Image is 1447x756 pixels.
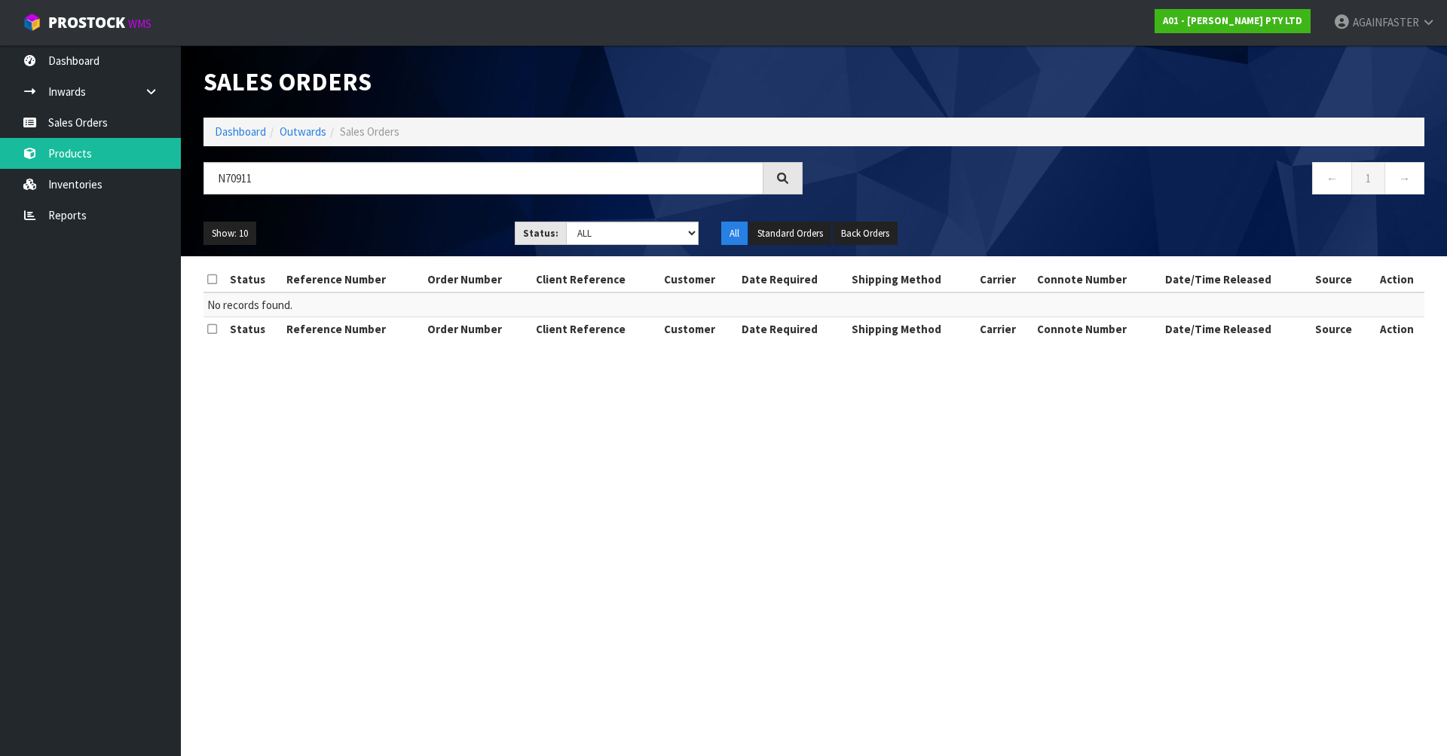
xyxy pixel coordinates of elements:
[833,222,898,246] button: Back Orders
[340,124,399,139] span: Sales Orders
[825,162,1424,199] nav: Page navigation
[424,317,532,341] th: Order Number
[848,317,976,341] th: Shipping Method
[203,68,803,95] h1: Sales Orders
[23,13,41,32] img: cube-alt.png
[283,317,424,341] th: Reference Number
[523,227,558,240] strong: Status:
[1353,15,1419,29] span: AGAINFASTER
[1033,317,1161,341] th: Connote Number
[1384,162,1424,194] a: →
[1311,268,1370,292] th: Source
[976,317,1033,341] th: Carrier
[1311,317,1370,341] th: Source
[738,268,848,292] th: Date Required
[215,124,266,139] a: Dashboard
[848,268,976,292] th: Shipping Method
[283,268,424,292] th: Reference Number
[1033,268,1161,292] th: Connote Number
[749,222,831,246] button: Standard Orders
[532,268,660,292] th: Client Reference
[1161,268,1311,292] th: Date/Time Released
[1351,162,1385,194] a: 1
[721,222,748,246] button: All
[1163,14,1302,27] strong: A01 - [PERSON_NAME] PTY LTD
[1161,317,1311,341] th: Date/Time Released
[738,317,848,341] th: Date Required
[203,162,763,194] input: Search sales orders
[532,317,660,341] th: Client Reference
[128,17,151,31] small: WMS
[660,317,738,341] th: Customer
[1369,268,1424,292] th: Action
[48,13,125,32] span: ProStock
[280,124,326,139] a: Outwards
[424,268,532,292] th: Order Number
[1369,317,1424,341] th: Action
[976,268,1033,292] th: Carrier
[203,292,1424,317] td: No records found.
[203,222,256,246] button: Show: 10
[1312,162,1352,194] a: ←
[226,317,283,341] th: Status
[660,268,738,292] th: Customer
[226,268,283,292] th: Status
